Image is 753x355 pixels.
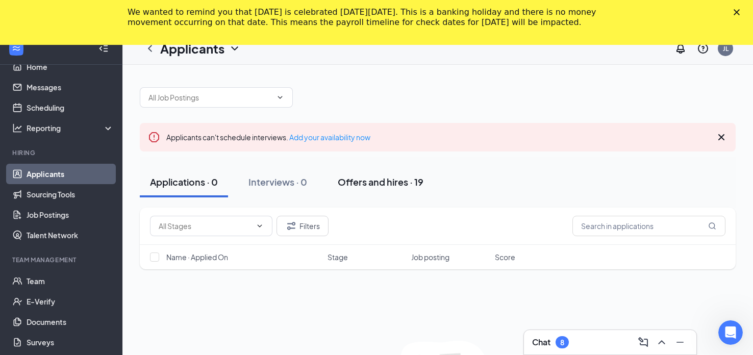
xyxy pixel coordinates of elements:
[411,252,449,262] span: Job posting
[27,271,114,291] a: Team
[495,252,515,262] span: Score
[27,184,114,205] a: Sourcing Tools
[150,175,218,188] div: Applications · 0
[166,252,228,262] span: Name · Applied On
[715,131,727,143] svg: Cross
[27,332,114,352] a: Surveys
[229,42,241,55] svg: ChevronDown
[277,216,329,236] button: Filter Filters
[338,175,423,188] div: Offers and hires · 19
[635,334,651,350] button: ComposeMessage
[572,216,725,236] input: Search in applications
[708,222,716,230] svg: MagnifyingGlass
[27,291,114,312] a: E-Verify
[128,7,609,28] div: We wanted to remind you that [DATE] is celebrated [DATE][DATE]. This is a banking holiday and the...
[12,123,22,133] svg: Analysis
[285,220,297,232] svg: Filter
[27,164,114,184] a: Applicants
[718,320,743,345] iframe: Intercom live chat
[532,337,550,348] h3: Chat
[697,42,709,55] svg: QuestionInfo
[560,338,564,347] div: 8
[289,133,370,142] a: Add your availability now
[27,225,114,245] a: Talent Network
[672,334,688,350] button: Minimize
[734,9,744,15] div: Close
[166,133,370,142] span: Applicants can't schedule interviews.
[27,312,114,332] a: Documents
[144,42,156,55] svg: ChevronLeft
[27,123,114,133] div: Reporting
[27,77,114,97] a: Messages
[27,205,114,225] a: Job Postings
[256,222,264,230] svg: ChevronDown
[276,93,284,102] svg: ChevronDown
[148,131,160,143] svg: Error
[148,92,272,103] input: All Job Postings
[723,44,729,53] div: JL
[98,43,109,54] svg: Collapse
[656,336,668,348] svg: ChevronUp
[328,252,348,262] span: Stage
[160,40,224,57] h1: Applicants
[637,336,649,348] svg: ComposeMessage
[674,42,687,55] svg: Notifications
[674,336,686,348] svg: Minimize
[11,43,21,54] svg: WorkstreamLogo
[12,148,112,157] div: Hiring
[248,175,307,188] div: Interviews · 0
[27,57,114,77] a: Home
[27,97,114,118] a: Scheduling
[654,334,670,350] button: ChevronUp
[159,220,252,232] input: All Stages
[12,256,112,264] div: Team Management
